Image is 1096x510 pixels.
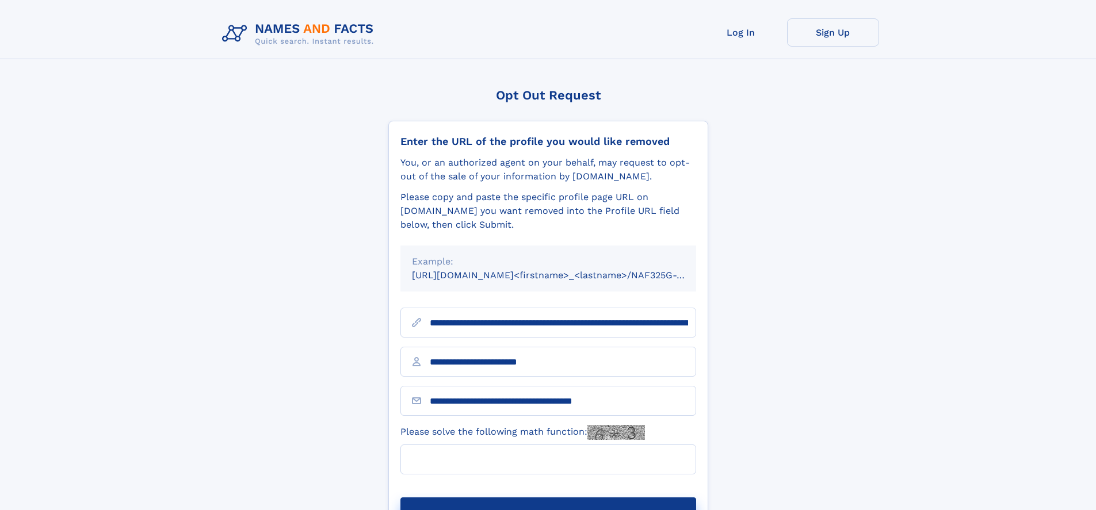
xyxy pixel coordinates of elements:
div: Please copy and paste the specific profile page URL on [DOMAIN_NAME] you want removed into the Pr... [400,190,696,232]
div: Example: [412,255,685,269]
small: [URL][DOMAIN_NAME]<firstname>_<lastname>/NAF325G-xxxxxxxx [412,270,718,281]
a: Log In [695,18,787,47]
div: Enter the URL of the profile you would like removed [400,135,696,148]
a: Sign Up [787,18,879,47]
img: Logo Names and Facts [217,18,383,49]
label: Please solve the following math function: [400,425,645,440]
div: You, or an authorized agent on your behalf, may request to opt-out of the sale of your informatio... [400,156,696,183]
div: Opt Out Request [388,88,708,102]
